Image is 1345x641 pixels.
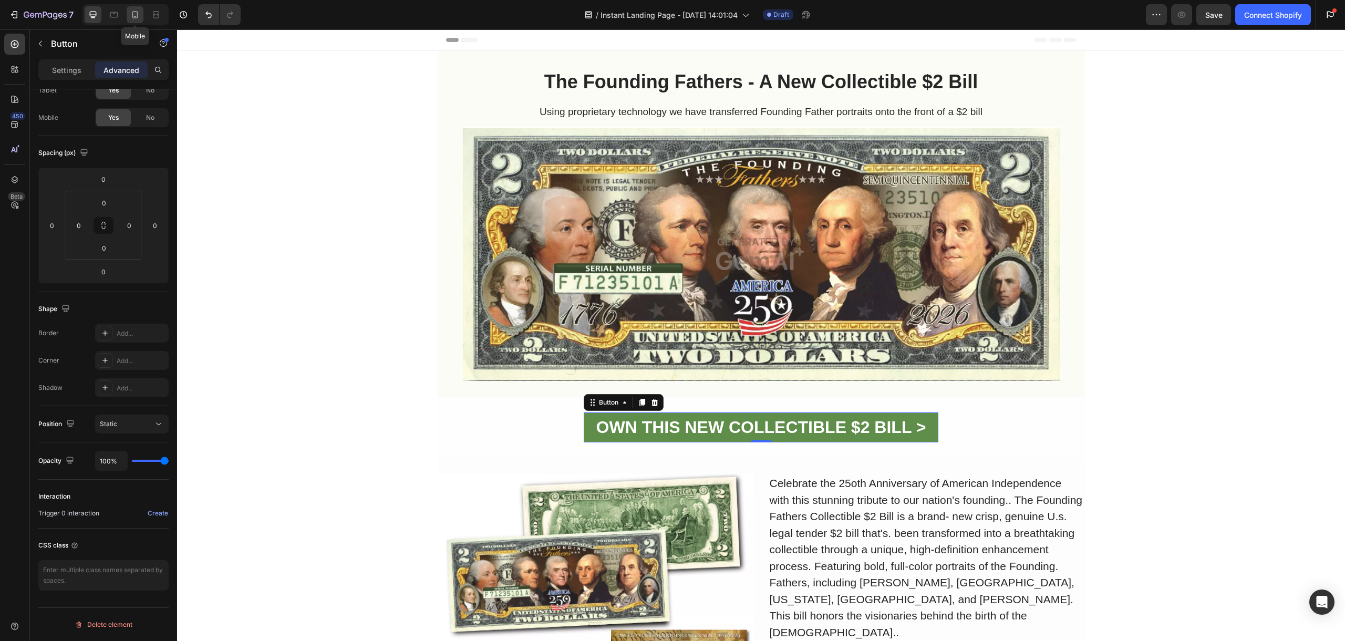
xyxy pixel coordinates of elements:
[69,8,74,21] p: 7
[285,98,884,351] img: Alt image
[38,356,59,365] div: Corner
[601,9,738,20] span: Instant Landing Page - [DATE] 14:01:04
[147,507,169,520] button: Create
[420,368,443,378] div: Button
[94,195,115,211] input: 0px
[1244,9,1302,20] div: Connect Shopify
[117,356,166,366] div: Add...
[117,384,166,393] div: Add...
[285,74,884,91] div: Using proprietary technology we have transferred Founding Father portraits onto the front of a $2...
[198,4,241,25] div: Undo/Redo
[4,4,78,25] button: 7
[38,509,99,518] span: Trigger 0 interaction
[1309,590,1334,615] div: Open Intercom Messenger
[1196,4,1231,25] button: Save
[71,218,87,233] input: 0px
[52,65,81,76] p: Settings
[104,65,139,76] p: Advanced
[93,171,114,187] input: 0
[10,112,25,120] div: 450
[38,383,63,392] div: Shadow
[419,387,749,409] div: Rich Text Editor. Editing area: main
[38,454,76,468] div: Opacity
[177,29,1345,641] iframe: Design area
[38,328,59,338] div: Border
[117,329,166,338] div: Add...
[8,192,25,201] div: Beta
[121,218,137,233] input: 0px
[108,86,119,95] span: Yes
[773,10,789,19] span: Draft
[75,618,132,631] div: Delete element
[367,42,801,63] strong: The Founding Fathers - A New Collectible $2 Bill
[407,383,762,413] button: <p><strong>OWN THIS NEW COLLECTIBLE $2 BILL &gt;</strong></p>
[108,113,119,122] span: Yes
[146,86,154,95] span: No
[95,415,169,433] button: Static
[285,37,884,68] h2: Rich Text Editor. Editing area: main
[146,113,154,122] span: No
[147,218,163,233] input: 0
[96,451,127,470] input: Auto
[38,417,77,431] div: Position
[51,37,140,50] p: Button
[596,9,598,20] span: /
[38,541,79,550] div: CSS class
[44,218,60,233] input: 0
[1205,11,1223,19] span: Save
[38,492,70,501] div: Interaction
[1235,4,1311,25] button: Connect Shopify
[38,113,58,122] div: Mobile
[94,240,115,256] input: 0px
[93,264,114,280] input: 0
[100,420,117,428] span: Static
[38,86,57,95] div: Tablet
[148,509,168,518] div: Create
[592,444,908,612] div: Celebrate the 25oth Anniversary of American Independence with this stunning tribute to our nation...
[286,38,883,67] p: ⁠⁠⁠⁠⁠⁠⁠
[38,616,169,633] button: Delete element
[38,302,72,316] div: Shape
[419,388,749,407] strong: OWN THIS NEW COLLECTIBLE $2 BILL >
[38,146,90,160] div: Spacing (px)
